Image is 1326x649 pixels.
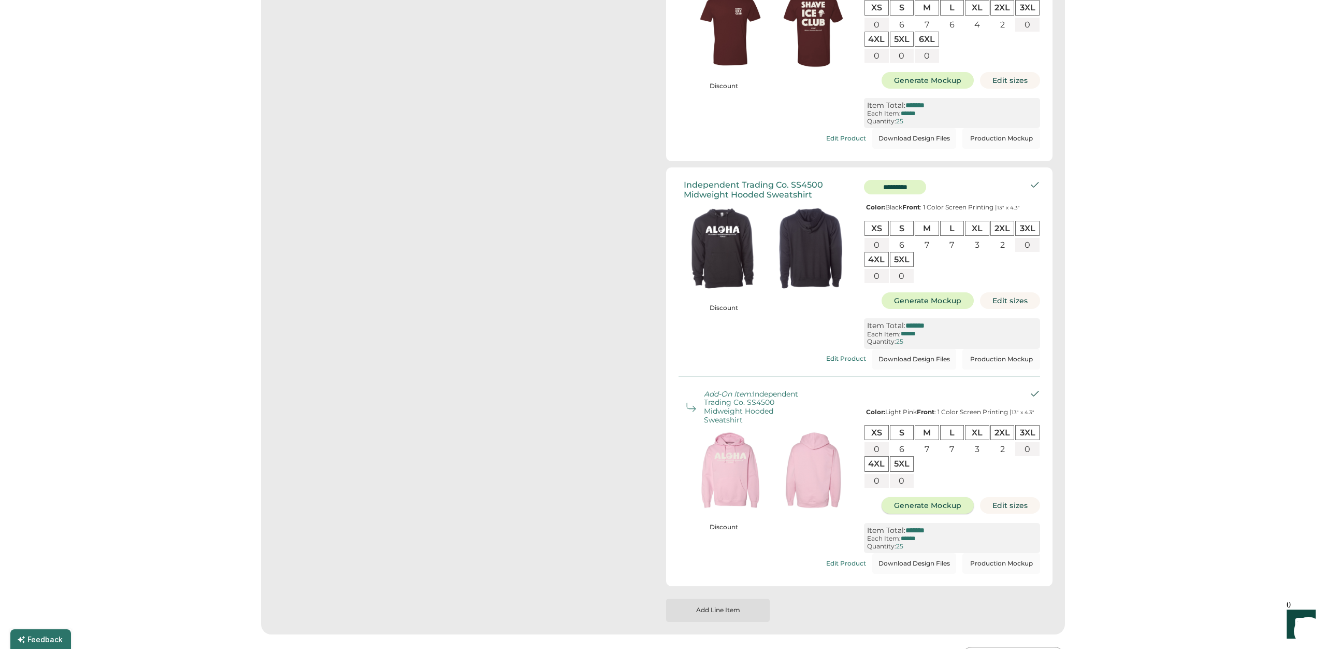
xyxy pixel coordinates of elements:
[864,221,889,236] div: XS
[1015,442,1040,456] div: 0
[890,32,914,47] div: 5XL
[962,128,1040,149] button: Production Mockup
[890,442,914,456] div: 6
[962,553,1040,574] button: Production Mockup
[864,269,889,283] div: 0
[689,429,772,512] img: generate-image
[666,599,770,622] button: Add Line Item
[1015,221,1040,236] div: 3XL
[997,204,1020,211] font: 13" x 4.3"
[872,553,956,574] button: Download Design Files
[704,390,808,425] div: Independent Trading Co. SS4500 Midweight Hooded Sweatshirt
[902,203,920,211] strong: Front
[890,252,914,267] div: 5XL
[965,425,989,440] div: XL
[864,49,889,63] div: 0
[890,221,914,236] div: S
[1015,18,1040,32] div: 0
[882,497,974,514] button: Generate Mockup
[890,238,914,252] div: 6
[940,425,964,440] div: L
[867,101,905,110] div: Item Total:
[890,425,914,440] div: S
[915,18,939,32] div: 7
[772,429,855,512] img: generate-image
[965,238,989,252] div: 3
[867,321,905,330] div: Item Total:
[915,425,939,440] div: M
[826,355,866,362] div: Edit Product
[990,238,1015,252] div: 2
[767,204,855,292] img: generate-image
[962,349,1040,370] button: Production Mockup
[1012,409,1034,416] font: 13" x 4.3"
[704,389,753,399] em: Add-On Item:
[1015,238,1040,252] div: 0
[890,269,914,283] div: 0
[990,18,1015,32] div: 2
[980,497,1040,514] button: Edit sizes
[990,442,1015,456] div: 2
[864,408,1040,416] div: Light Pink : 1 Color Screen Printing |
[866,203,885,211] strong: Color:
[940,221,964,236] div: L
[980,292,1040,309] button: Edit sizes
[915,49,939,63] div: 0
[864,18,889,32] div: 0
[896,543,903,550] div: 25
[867,331,901,338] div: Each Item:
[896,338,903,345] div: 25
[940,442,964,456] div: 7
[872,349,956,370] button: Download Design Files
[890,456,914,471] div: 5XL
[867,338,896,345] div: Quantity:
[965,442,989,456] div: 3
[864,238,889,252] div: 0
[864,456,889,471] div: 4XL
[872,128,956,149] button: Download Design Files
[679,204,767,292] img: generate-image
[867,526,905,535] div: Item Total:
[965,18,989,32] div: 4
[867,543,896,550] div: Quantity:
[1015,425,1040,440] div: 3XL
[915,238,939,252] div: 7
[940,238,964,252] div: 7
[864,32,889,47] div: 4XL
[890,18,914,32] div: 6
[890,49,914,63] div: 0
[890,474,914,488] div: 0
[867,535,901,542] div: Each Item:
[683,82,765,91] div: Discount
[826,560,866,567] div: Edit Product
[915,442,939,456] div: 7
[864,442,889,456] div: 0
[864,204,1040,211] div: Black : 1 Color Screen Printing |
[990,425,1015,440] div: 2XL
[1277,602,1321,647] iframe: Front Chat
[915,221,939,236] div: M
[917,408,934,416] strong: Front
[866,408,885,416] strong: Color:
[864,474,889,488] div: 0
[826,135,866,142] div: Edit Product
[683,304,765,313] div: Discount
[940,18,964,32] div: 6
[915,32,939,47] div: 6XL
[990,221,1015,236] div: 2XL
[864,252,889,267] div: 4XL
[684,180,855,200] div: Independent Trading Co. SS4500 Midweight Hooded Sweatshirt
[864,425,889,440] div: XS
[683,523,765,532] div: Discount
[882,72,974,89] button: Generate Mockup
[965,221,989,236] div: XL
[867,118,896,125] div: Quantity:
[882,292,974,309] button: Generate Mockup
[896,118,903,125] div: 25
[980,72,1040,89] button: Edit sizes
[867,110,901,117] div: Each Item:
